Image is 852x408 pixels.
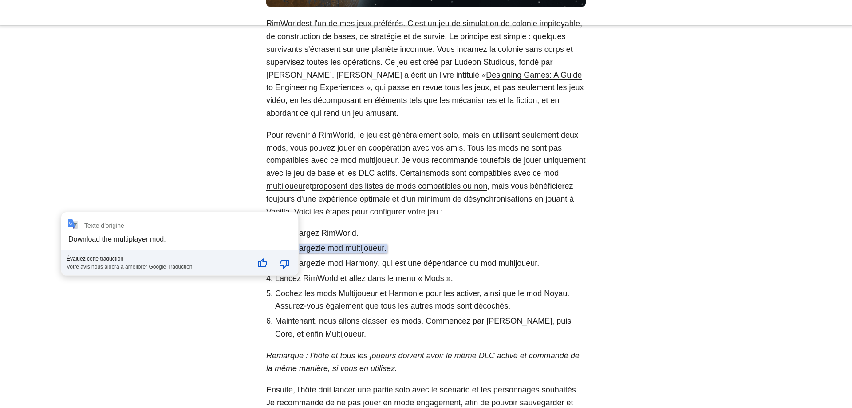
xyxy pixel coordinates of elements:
div: Download the multiplayer mod. [68,235,166,243]
button: Bonne traduction [252,253,273,274]
font: et [305,182,312,190]
a: mods sont compatibles avec ce mod multijoueur [266,169,559,190]
div: Évaluez cette traduction [67,256,249,262]
font: Lancez RimWorld et allez dans le menu « Mods ». [275,274,453,283]
font: Pour revenir à RimWorld, le jeu est généralement solo, mais en utilisant seulement deux mods, vou... [266,131,585,178]
a: le mod multijoueur [319,244,384,253]
font: Maintenant, nous allons classer les mods. Commencez par [PERSON_NAME], puis Core, et enfin Multij... [275,317,571,338]
font: Cochez les mods Multijoueur et Harmonie pour les activer, ainsi que le mod Noyau. Assurez-vous ég... [275,289,569,311]
div: Votre avis nous aidera à améliorer Google Traduction [67,262,249,270]
button: Mauvaise traduction [274,253,295,274]
font: , qui est une dépendance du mod multijoueur. [378,259,539,268]
font: Remarque : l'hôte et tous les joueurs doivent avoir le même DLC activé et commandé de la même man... [266,351,580,373]
font: . [384,244,387,253]
a: proposent des listes de mods compatibles ou non [312,182,487,190]
font: , mais vous bénéficierez toujours d'une expérience optimale et d'un minimum de désynchronisations... [266,182,574,216]
a: le mod Harmony [319,259,378,268]
div: Texte d'origine [84,222,124,229]
font: Téléchargez RimWorld. [275,229,359,238]
font: , qui passe en revue tous les jeux, et pas seulement les jeux vidéo, en les décomposant en élémen... [266,83,584,118]
font: est l'un de mes jeux préférés. C'est un jeu de simulation de colonie impitoyable, de construction... [266,19,582,79]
